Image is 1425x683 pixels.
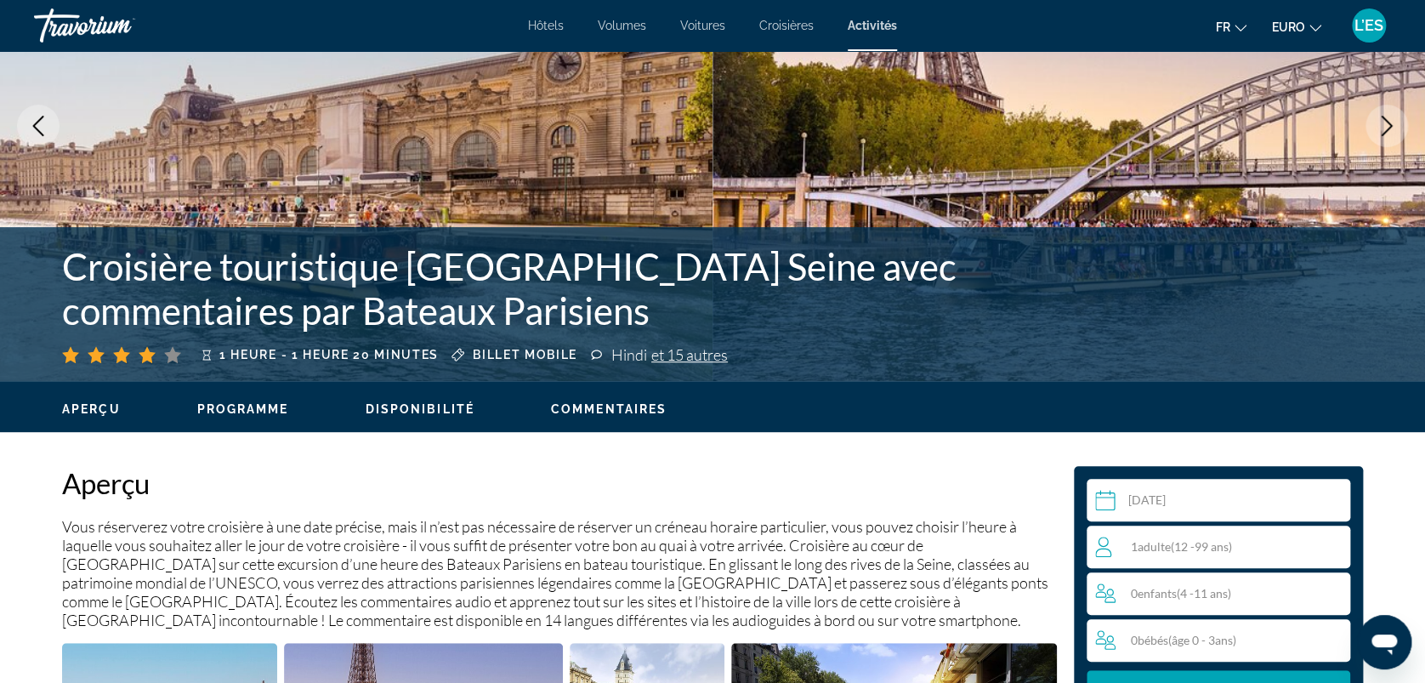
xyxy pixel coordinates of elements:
button: Aperçu [62,401,121,417]
a: Volumes [598,19,646,32]
span: Commentaires [551,402,667,416]
span: ( 11 ans) [1177,586,1231,600]
h2: Aperçu [62,466,1057,500]
span: Programme [197,402,289,416]
font: Hindi [611,345,647,364]
button: Disponibilité [366,401,474,417]
a: Activités [848,19,897,32]
span: ( 99 ans) [1171,539,1232,554]
button: Image suivante [1365,105,1408,147]
p: Vous réserverez votre croisière à une date précise, mais il n’est pas nécessaire de réserver un c... [62,517,1057,629]
span: EURO [1272,20,1305,34]
span: ans [1215,633,1233,647]
iframe: Bouton de lancement de la fenêtre de messagerie [1357,615,1411,669]
span: 1 heure - 1 heure 20 minutes [219,348,439,361]
font: 1 [1131,539,1138,554]
a: Voitures [680,19,725,32]
button: Menu utilisateur [1347,8,1391,43]
span: 12 - [1174,539,1195,554]
button: Voyageurs : 1 adulte, 0 enfant [1087,526,1350,662]
span: Billet mobile [473,348,577,361]
span: L’ES [1354,17,1383,34]
button: Image précédente [17,105,60,147]
a: Croisières [759,19,814,32]
span: Enfants [1138,586,1177,600]
button: Commentaires [551,401,667,417]
a: Hôtels [528,19,564,32]
span: Aperçu [62,402,121,416]
span: Adulte [1138,539,1171,554]
span: et 15 autres [651,345,728,364]
h1: Croisière touristique [GEOGRAPHIC_DATA] Seine avec commentaires par Bateaux Parisiens [62,244,1091,333]
span: Disponibilité [366,402,474,416]
span: Fr [1216,20,1230,34]
font: 0 [1131,586,1138,600]
a: Travorium [34,3,204,48]
button: Programme [197,401,289,417]
span: Bébés [1138,633,1168,647]
button: Changer de devise [1272,14,1321,39]
button: Changer la langue [1216,14,1246,39]
font: 0 [1131,633,1138,647]
span: (âge 0 - 3 ) [1168,633,1236,647]
span: 4 - [1180,586,1194,600]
